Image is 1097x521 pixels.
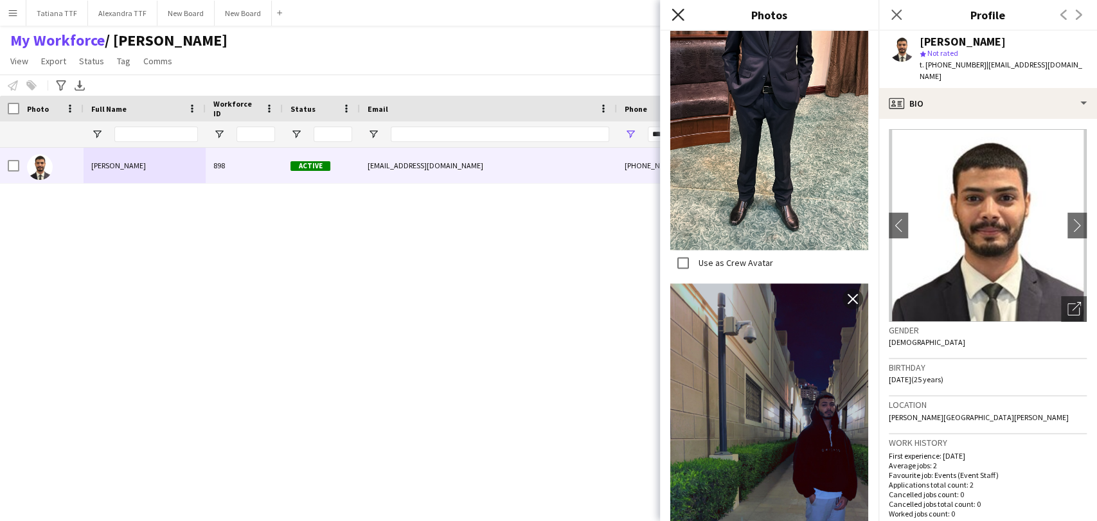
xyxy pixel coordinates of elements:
p: Applications total count: 2 [889,480,1087,490]
span: TATIANA [105,31,227,50]
app-action-btn: Advanced filters [53,78,69,93]
span: | [EMAIL_ADDRESS][DOMAIN_NAME] [920,60,1082,81]
div: [PHONE_NUMBER] [617,148,781,183]
span: [DATE] (25 years) [889,375,943,384]
button: Alexandra TTF [88,1,157,26]
span: Workforce ID [213,99,260,118]
span: Comms [143,55,172,67]
h3: Birthday [889,362,1087,373]
div: Bio [878,88,1097,119]
p: Average jobs: 2 [889,461,1087,470]
button: Tatiana TTF [26,1,88,26]
span: Tag [117,55,130,67]
div: [PERSON_NAME] [920,36,1006,48]
img: Abdlelah Salem [27,154,53,180]
button: Open Filter Menu [290,128,302,140]
span: [DEMOGRAPHIC_DATA] [889,337,965,347]
input: Full Name Filter Input [114,127,198,142]
p: Favourite job: Events (Event Staff) [889,470,1087,480]
span: View [10,55,28,67]
div: Open photos pop-in [1061,296,1087,322]
h3: Gender [889,324,1087,336]
span: [PERSON_NAME] [91,161,146,170]
button: New Board [215,1,272,26]
div: 898 [206,148,283,183]
span: Export [41,55,66,67]
a: My Workforce [10,31,105,50]
app-action-btn: Export XLSX [72,78,87,93]
span: Phone [625,104,647,114]
img: Crew avatar or photo [889,129,1087,322]
button: Open Filter Menu [213,128,225,140]
span: Status [79,55,104,67]
p: Worked jobs count: 0 [889,509,1087,518]
button: Open Filter Menu [91,128,103,140]
h3: Work history [889,437,1087,448]
p: Cancelled jobs count: 0 [889,490,1087,499]
input: Workforce ID Filter Input [236,127,275,142]
div: [EMAIL_ADDRESS][DOMAIN_NAME] [360,148,617,183]
span: Not rated [927,48,958,58]
span: t. [PHONE_NUMBER] [920,60,986,69]
button: Open Filter Menu [625,128,636,140]
h3: Profile [878,6,1097,23]
span: Status [290,104,316,114]
a: View [5,53,33,69]
a: Export [36,53,71,69]
span: Email [368,104,388,114]
input: Phone Filter Input [648,127,774,142]
p: Cancelled jobs total count: 0 [889,499,1087,509]
span: Photo [27,104,49,114]
h3: Photos [660,6,878,23]
span: [PERSON_NAME][GEOGRAPHIC_DATA][PERSON_NAME] [889,412,1069,422]
label: Use as Crew Avatar [696,256,773,268]
button: New Board [157,1,215,26]
a: Status [74,53,109,69]
input: Status Filter Input [314,127,352,142]
a: Comms [138,53,177,69]
button: Open Filter Menu [368,128,379,140]
a: Tag [112,53,136,69]
h3: Location [889,399,1087,411]
span: Full Name [91,104,127,114]
p: First experience: [DATE] [889,451,1087,461]
input: Email Filter Input [391,127,609,142]
span: Active [290,161,330,171]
